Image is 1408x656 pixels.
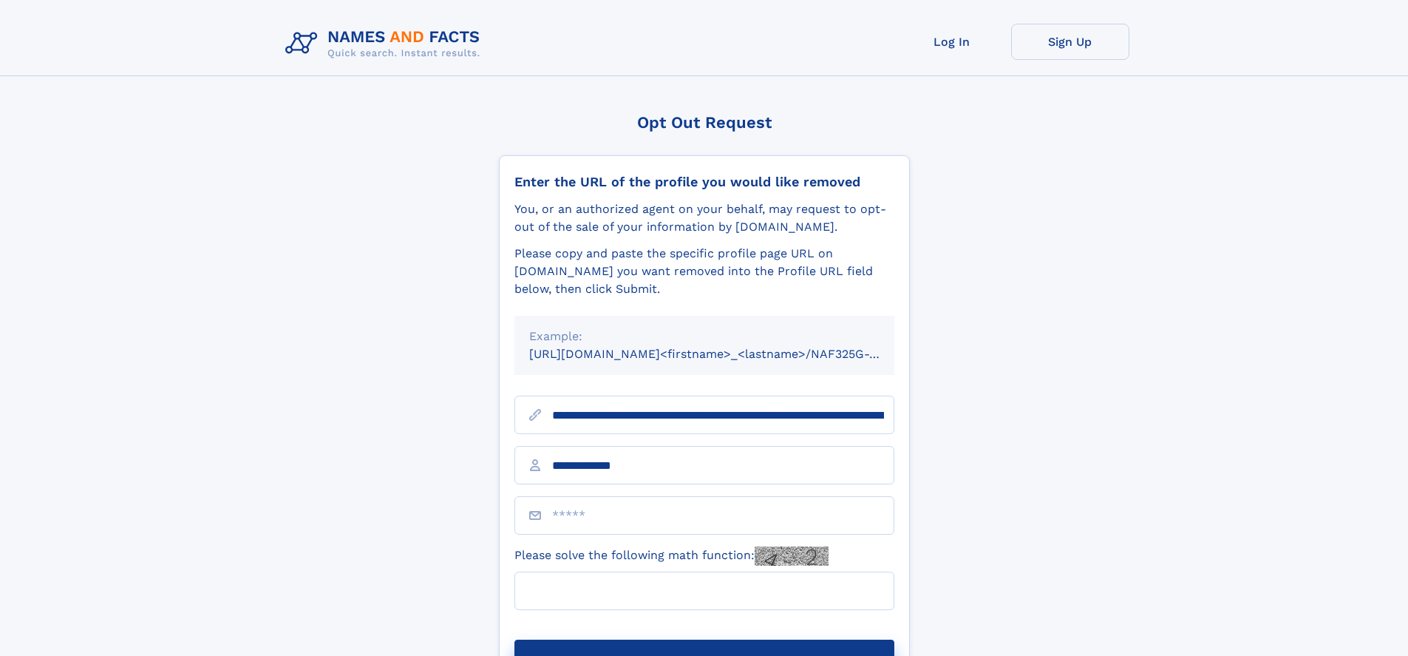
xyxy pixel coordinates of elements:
div: Example: [529,328,880,345]
a: Log In [893,24,1011,60]
div: Opt Out Request [499,113,910,132]
small: [URL][DOMAIN_NAME]<firstname>_<lastname>/NAF325G-xxxxxxxx [529,347,922,361]
div: Enter the URL of the profile you would like removed [514,174,894,190]
label: Please solve the following math function: [514,547,829,566]
a: Sign Up [1011,24,1129,60]
div: Please copy and paste the specific profile page URL on [DOMAIN_NAME] you want removed into the Pr... [514,245,894,298]
img: Logo Names and Facts [279,24,492,64]
div: You, or an authorized agent on your behalf, may request to opt-out of the sale of your informatio... [514,200,894,236]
